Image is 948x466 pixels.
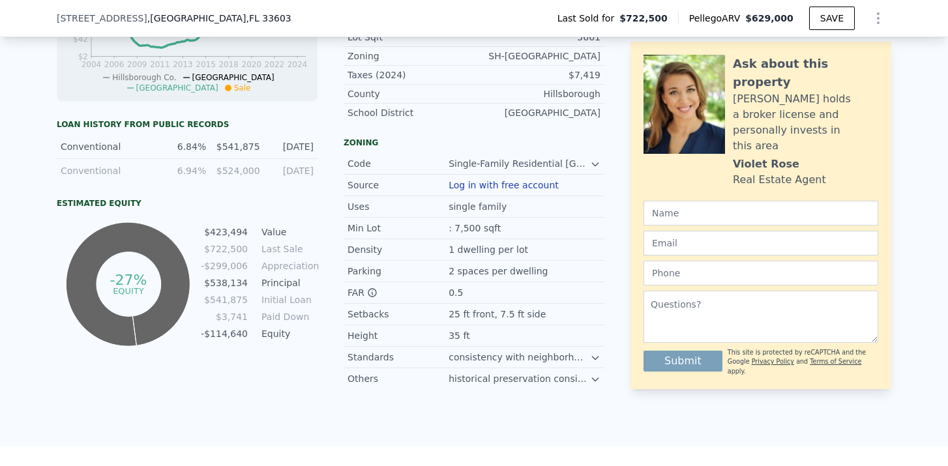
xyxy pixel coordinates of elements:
[200,242,248,256] td: $722,500
[200,327,248,341] td: -$114,640
[57,198,318,209] div: Estimated Equity
[348,222,449,235] div: Min Lot
[57,12,147,25] span: [STREET_ADDRESS]
[449,265,550,278] div: 2 spaces per dwelling
[619,12,668,25] span: $722,500
[348,265,449,278] div: Parking
[449,157,590,170] div: Single-Family Residential [GEOGRAPHIC_DATA]
[348,243,449,256] div: Density
[196,60,216,69] tspan: 2015
[110,272,147,288] tspan: -27%
[344,138,604,148] div: Zoning
[810,358,861,365] a: Terms of Service
[242,60,262,69] tspan: 2020
[259,259,318,273] td: Appreciation
[127,60,147,69] tspan: 2009
[733,172,826,188] div: Real Estate Agent
[733,91,878,154] div: [PERSON_NAME] holds a broker license and personally invests in this area
[733,55,878,91] div: Ask about this property
[809,7,855,30] button: SAVE
[557,12,620,25] span: Last Sold for
[449,351,590,364] div: consistency with neighborhood character
[259,327,318,341] td: Equity
[136,83,218,93] span: [GEOGRAPHIC_DATA]
[78,52,88,61] tspan: $2
[474,31,600,44] div: 5661
[689,12,746,25] span: Pellego ARV
[200,225,248,239] td: $423,494
[200,310,248,324] td: $3,741
[474,68,600,81] div: $7,419
[348,200,449,213] div: Uses
[200,259,248,273] td: -$299,006
[449,372,590,385] div: historical preservation considerations
[449,222,503,235] div: : 7,500 sqft
[150,60,170,69] tspan: 2011
[644,351,722,371] button: Submit
[214,140,259,153] div: $541,875
[644,231,878,255] input: Email
[865,5,891,31] button: Show Options
[733,156,799,172] div: Violet Rose
[474,50,600,63] div: SH-[GEOGRAPHIC_DATA]
[644,261,878,285] input: Phone
[474,87,600,100] div: Hillsborough
[348,157,449,170] div: Code
[214,164,259,177] div: $524,000
[348,68,474,81] div: Taxes (2024)
[192,73,274,82] span: [GEOGRAPHIC_DATA]
[173,60,193,69] tspan: 2013
[348,106,474,119] div: School District
[218,60,239,69] tspan: 2018
[348,372,449,385] div: Others
[474,106,600,119] div: [GEOGRAPHIC_DATA]
[449,308,548,321] div: 25 ft front, 7.5 ft side
[113,285,144,295] tspan: equity
[259,242,318,256] td: Last Sale
[348,308,449,321] div: Setbacks
[259,293,318,307] td: Initial Loan
[449,200,509,213] div: single family
[348,87,474,100] div: County
[268,140,314,153] div: [DATE]
[449,286,466,299] div: 0.5
[259,276,318,290] td: Principal
[348,31,474,44] div: Lot Sqft
[160,164,206,177] div: 6.94%
[348,286,449,299] div: FAR
[246,13,291,23] span: , FL 33603
[57,119,318,130] div: Loan history from public records
[81,60,102,69] tspan: 2004
[147,12,291,25] span: , [GEOGRAPHIC_DATA]
[104,60,125,69] tspan: 2006
[449,329,472,342] div: 35 ft
[61,164,153,177] div: Conventional
[265,60,285,69] tspan: 2022
[112,73,176,82] span: Hillsborough Co.
[348,50,474,63] div: Zoning
[288,60,308,69] tspan: 2024
[348,179,449,192] div: Source
[200,293,248,307] td: $541,875
[348,351,449,364] div: Standards
[259,225,318,239] td: Value
[73,35,88,44] tspan: $42
[449,180,559,190] button: Log in with free account
[200,276,248,290] td: $538,134
[745,13,793,23] span: $629,000
[752,358,794,365] a: Privacy Policy
[259,310,318,324] td: Paid Down
[61,140,153,153] div: Conventional
[348,329,449,342] div: Height
[160,140,206,153] div: 6.84%
[644,201,878,226] input: Name
[449,243,531,256] div: 1 dwelling per lot
[234,83,251,93] span: Sale
[728,348,878,376] div: This site is protected by reCAPTCHA and the Google and apply.
[268,164,314,177] div: [DATE]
